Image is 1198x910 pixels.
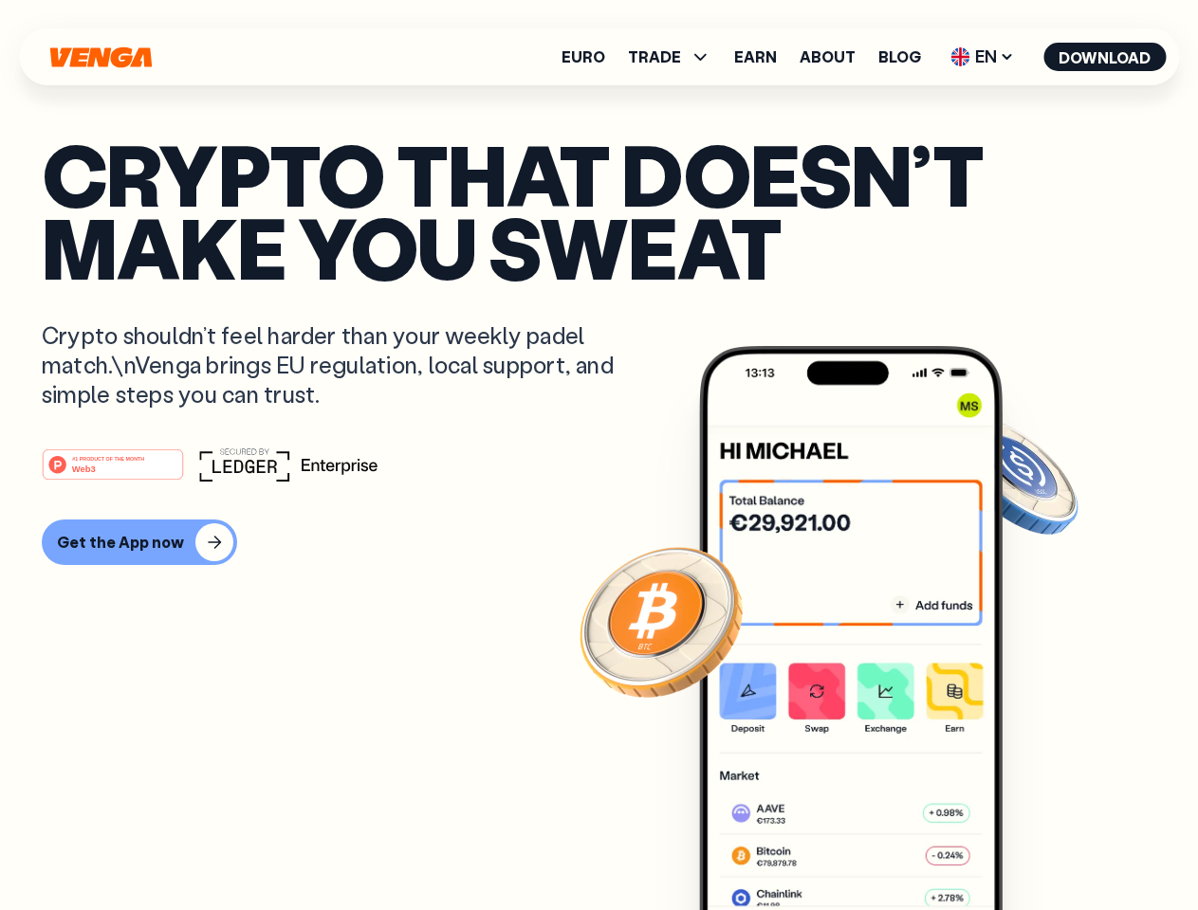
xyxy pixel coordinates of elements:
a: Earn [734,49,777,64]
a: Euro [562,49,605,64]
p: Crypto shouldn’t feel harder than your weekly padel match.\nVenga brings EU regulation, local sup... [42,320,641,409]
svg: Home [47,46,154,68]
a: #1 PRODUCT OF THE MONTHWeb3 [42,460,184,484]
img: USDC coin [946,408,1082,544]
a: About [800,49,856,64]
span: TRADE [628,45,711,68]
a: Blog [878,49,921,64]
button: Get the App now [42,519,237,565]
img: Bitcoin [576,536,746,706]
p: Crypto that doesn’t make you sweat [42,137,1156,282]
img: flag-uk [950,47,969,66]
div: Get the App now [57,533,184,552]
span: EN [944,42,1021,72]
tspan: #1 PRODUCT OF THE MONTH [72,455,144,461]
tspan: Web3 [72,463,96,473]
a: Get the App now [42,519,1156,565]
span: TRADE [628,49,681,64]
button: Download [1043,43,1166,71]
